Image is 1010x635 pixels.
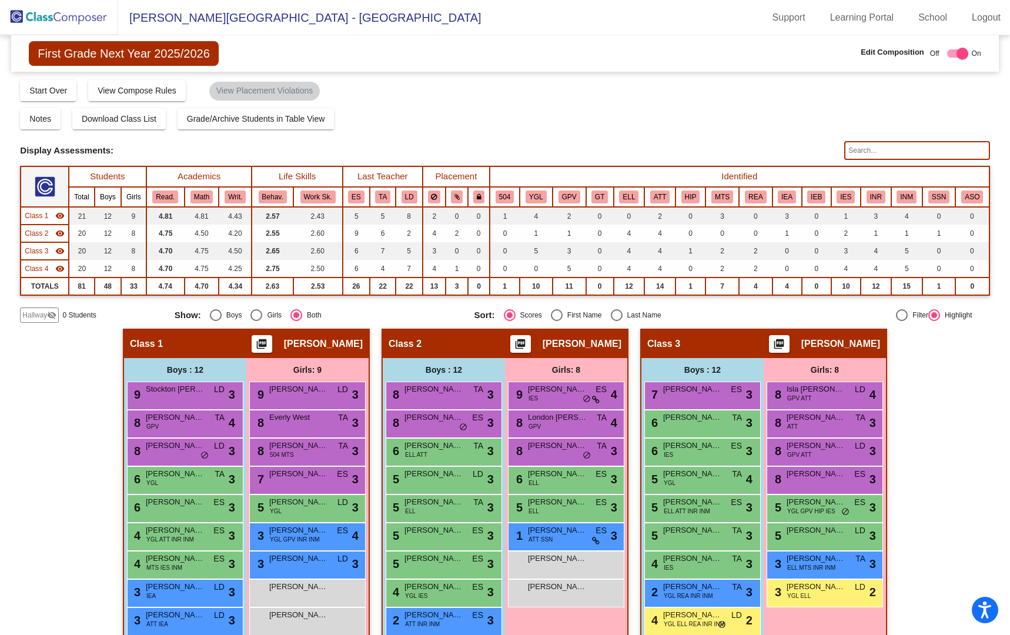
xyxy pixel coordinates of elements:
td: 4.70 [185,278,219,295]
th: Attendance Issues [644,187,675,207]
td: 0 [922,207,955,225]
button: ES [348,190,364,203]
td: 2 [705,242,739,260]
td: 1 [675,242,705,260]
button: ATT [650,190,670,203]
td: 0 [586,207,614,225]
td: 2.63 [252,278,293,295]
button: YGL [526,190,547,203]
td: 26 [343,278,370,295]
mat-icon: picture_as_pdf [255,338,269,355]
span: Start Over [29,86,67,95]
span: Grade/Archive Students in Table View [187,114,325,123]
mat-icon: picture_as_pdf [513,338,527,355]
button: Print Students Details [769,335,790,353]
td: 22 [370,278,396,295]
td: 7 [396,260,422,278]
td: 0 [675,207,705,225]
td: 2 [705,260,739,278]
td: 1 [891,225,922,242]
td: 7 [370,242,396,260]
td: 0 [922,260,955,278]
td: 20 [69,260,95,278]
td: 1 [831,207,861,225]
td: 0 [802,242,831,260]
span: 9 [513,388,523,401]
td: 0 [468,278,490,295]
span: Class 3 [647,338,680,350]
th: Keep with students [446,187,468,207]
th: Total [69,187,95,207]
mat-icon: visibility [55,264,65,273]
td: 4.70 [146,242,185,260]
span: TA [473,383,483,396]
td: 14 [644,278,675,295]
td: 2 [553,207,586,225]
td: 5 [370,207,396,225]
span: Class 2 [25,228,48,239]
th: Girls [121,187,146,207]
td: 0 [955,207,989,225]
td: 1 [861,225,891,242]
td: 6 [343,260,370,278]
button: MTS [711,190,733,203]
button: LD [402,190,417,203]
td: 4.34 [219,278,252,295]
td: 6 [343,242,370,260]
td: 4 [861,260,891,278]
td: 1 [553,225,586,242]
td: 1 [490,278,520,295]
span: LD [214,383,225,396]
span: LD [337,383,348,396]
td: 0 [675,260,705,278]
td: 4.75 [185,242,219,260]
td: 4 [891,207,922,225]
span: Off [930,48,939,59]
td: 5 [520,242,553,260]
div: Filter [908,310,928,320]
span: Display Assessments: [20,145,113,156]
td: 0 [468,260,490,278]
div: Boys : 12 [124,358,246,382]
td: 3 [831,242,861,260]
span: [PERSON_NAME] [543,338,621,350]
td: 21 [69,207,95,225]
div: Girls [262,310,282,320]
td: 0 [490,225,520,242]
a: Learning Portal [821,8,904,27]
td: 8 [121,242,146,260]
th: Last Teacher [343,166,423,187]
th: Student was brought to the MTSS process [705,187,739,207]
td: 2 [423,207,446,225]
th: IEP-Speech [831,187,861,207]
td: 3 [553,242,586,260]
mat-icon: picture_as_pdf [772,338,786,355]
td: 5 [891,242,922,260]
td: 4.70 [146,260,185,278]
td: Madison Long - No Class Name [21,207,69,225]
td: 0 [739,207,772,225]
mat-icon: visibility [55,246,65,256]
button: INR [867,190,885,203]
td: 4 [614,242,644,260]
td: 0 [586,278,614,295]
td: 3 [423,242,446,260]
span: [PERSON_NAME] [269,383,328,395]
td: 10 [520,278,553,295]
th: ASO [955,187,989,207]
button: GPV [558,190,580,203]
button: IEB [807,190,825,203]
td: 2.60 [293,242,343,260]
button: Start Over [20,80,76,101]
td: 2.75 [252,260,293,278]
td: 0 [446,242,468,260]
button: INM [897,190,917,203]
td: 0 [520,260,553,278]
a: School [909,8,957,27]
div: Boys : 12 [383,358,505,382]
td: 4 [772,278,802,295]
button: Behav. [259,190,287,203]
td: TOTALS [21,278,69,295]
td: 0 [490,260,520,278]
td: 0 [705,225,739,242]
